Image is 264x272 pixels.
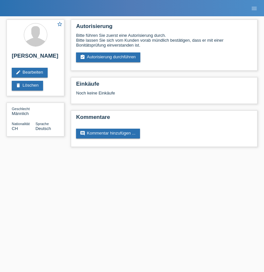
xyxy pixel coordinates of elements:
[57,21,63,27] i: star_border
[36,122,49,126] span: Sprache
[12,81,43,91] a: deleteLöschen
[76,23,252,33] h2: Autorisierung
[76,114,252,124] h2: Kommentare
[36,126,51,131] span: Deutsch
[12,53,59,63] h2: [PERSON_NAME]
[248,6,261,10] a: menu
[76,91,252,100] div: Noch keine Einkäufe
[12,107,30,111] span: Geschlecht
[12,126,18,131] span: Schweiz
[76,81,252,91] h2: Einkäufe
[251,5,257,12] i: menu
[76,129,140,138] a: commentKommentar hinzufügen ...
[12,106,36,116] div: Männlich
[12,68,48,78] a: editBearbeiten
[76,33,252,48] div: Bitte führen Sie zuerst eine Autorisierung durch. Bitte lassen Sie sich vom Kunden vorab mündlich...
[80,54,85,60] i: assignment_turned_in
[16,83,21,88] i: delete
[57,21,63,28] a: star_border
[16,70,21,75] i: edit
[12,122,30,126] span: Nationalität
[76,52,140,62] a: assignment_turned_inAutorisierung durchführen
[80,131,85,136] i: comment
